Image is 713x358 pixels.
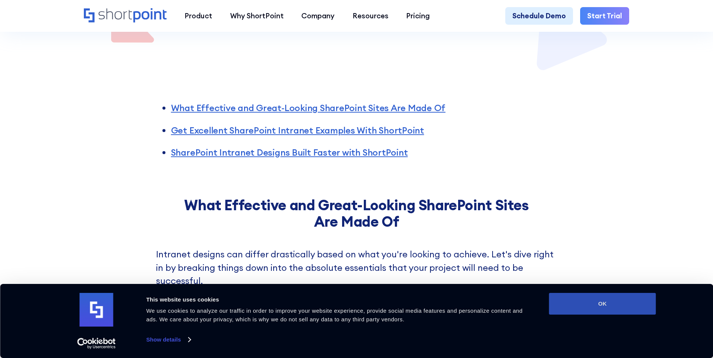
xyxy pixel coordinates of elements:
[176,7,221,25] a: Product
[156,248,557,288] p: Intranet designs can differ drastically based on what you're looking to achieve. Let's dive right...
[230,10,284,21] div: Why ShortPoint
[505,7,573,25] a: Schedule Demo
[64,338,129,349] a: Usercentrics Cookiebot - opens in a new window
[146,334,191,345] a: Show details
[549,293,656,315] button: OK
[397,7,439,25] a: Pricing
[406,10,430,21] div: Pricing
[171,125,424,136] a: Get Excellent SharePoint Intranet Examples With ShortPoint
[221,7,293,25] a: Why ShortPoint
[171,102,445,113] a: What Effective and Great-Looking SharePoint Sites Are Made Of
[146,295,532,304] div: This website uses cookies
[185,10,212,21] div: Product
[344,7,397,25] a: Resources
[80,293,113,327] img: logo
[84,8,167,24] a: Home
[353,10,389,21] div: Resources
[292,7,344,25] a: Company
[184,196,528,230] strong: What Effective and Great-Looking SharePoint Sites Are Made Of
[580,7,629,25] a: Start Trial
[301,10,335,21] div: Company
[171,147,408,158] a: SharePoint Intranet Designs Built Faster with ShortPoint
[578,271,713,358] div: Widget chat
[146,307,523,322] span: We use cookies to analyze our traffic in order to improve your website experience, provide social...
[578,271,713,358] iframe: Chat Widget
